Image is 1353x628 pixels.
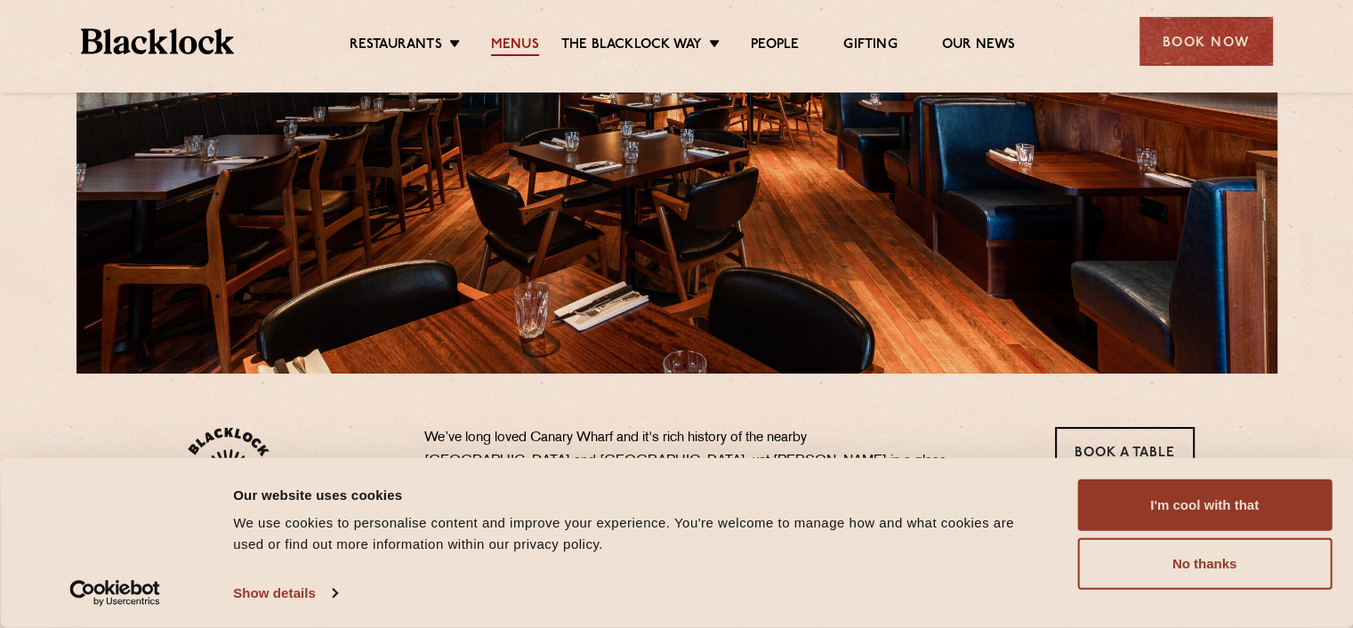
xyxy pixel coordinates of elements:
a: Show details [233,580,336,607]
a: The Blacklock Way [561,36,702,56]
div: Our website uses cookies [233,484,1037,505]
a: Menus [491,36,539,56]
div: Book Now [1140,17,1273,66]
a: Usercentrics Cookiebot - opens in a new window [37,580,193,607]
img: BL_CW_Logo_Website.svg [158,427,296,560]
a: Restaurants [350,36,442,56]
img: BL_Textured_Logo-footer-cropped.svg [81,28,235,54]
a: Gifting [843,36,897,56]
p: We’ve long loved Canary Wharf and it's rich history of the nearby [GEOGRAPHIC_DATA] and [GEOGRAPH... [424,427,949,611]
a: Book a Table [1055,427,1195,476]
button: No thanks [1077,538,1332,590]
a: People [751,36,799,56]
a: Our News [942,36,1016,56]
div: We use cookies to personalise content and improve your experience. You're welcome to manage how a... [233,512,1037,555]
button: I'm cool with that [1077,479,1332,531]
